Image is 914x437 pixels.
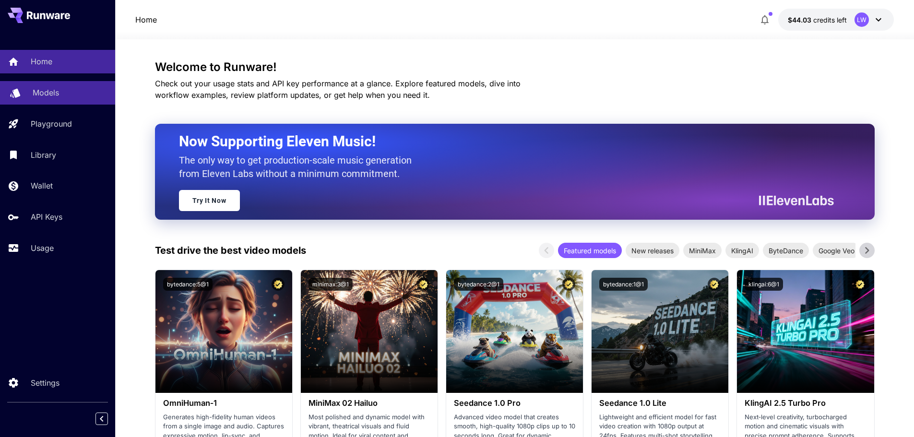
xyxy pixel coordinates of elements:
span: Google Veo [813,246,860,256]
div: Featured models [558,243,622,258]
p: The only way to get production-scale music generation from Eleven Labs without a minimum commitment. [179,154,419,180]
h3: Seedance 1.0 Lite [599,399,721,408]
img: alt [592,270,728,393]
p: Playground [31,118,72,130]
nav: breadcrumb [135,14,157,25]
h3: MiniMax 02 Hailuo [309,399,430,408]
span: KlingAI [725,246,759,256]
div: Google Veo [813,243,860,258]
span: Featured models [558,246,622,256]
span: $44.03 [788,16,813,24]
h3: KlingAI 2.5 Turbo Pro [745,399,866,408]
h2: Now Supporting Eleven Music! [179,132,827,151]
button: minimax:3@1 [309,278,353,291]
img: alt [737,270,874,393]
div: KlingAI [725,243,759,258]
h3: Welcome to Runware! [155,60,875,74]
button: Certified Model – Vetted for best performance and includes a commercial license. [708,278,721,291]
button: $44.032LW [778,9,894,31]
p: Usage [31,242,54,254]
span: MiniMax [683,246,722,256]
div: LW [855,12,869,27]
a: Try It Now [179,190,240,211]
span: credits left [813,16,847,24]
img: alt [301,270,438,393]
div: MiniMax [683,243,722,258]
img: alt [155,270,292,393]
button: bytedance:2@1 [454,278,503,291]
div: ByteDance [763,243,809,258]
p: Home [31,56,52,67]
a: Home [135,14,157,25]
span: ByteDance [763,246,809,256]
p: API Keys [31,211,62,223]
h3: Seedance 1.0 Pro [454,399,575,408]
button: klingai:6@1 [745,278,783,291]
p: Models [33,87,59,98]
span: Check out your usage stats and API key performance at a glance. Explore featured models, dive int... [155,79,521,100]
p: Test drive the best video models [155,243,306,258]
div: Collapse sidebar [103,410,115,427]
button: Certified Model – Vetted for best performance and includes a commercial license. [417,278,430,291]
button: Certified Model – Vetted for best performance and includes a commercial license. [854,278,867,291]
button: bytedance:1@1 [599,278,648,291]
div: New releases [626,243,679,258]
button: Certified Model – Vetted for best performance and includes a commercial license. [272,278,285,291]
button: Certified Model – Vetted for best performance and includes a commercial license. [562,278,575,291]
p: Library [31,149,56,161]
button: bytedance:5@1 [163,278,213,291]
div: $44.032 [788,15,847,25]
p: Wallet [31,180,53,191]
h3: OmniHuman‑1 [163,399,285,408]
p: Settings [31,377,59,389]
span: New releases [626,246,679,256]
button: Collapse sidebar [95,413,108,425]
img: alt [446,270,583,393]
